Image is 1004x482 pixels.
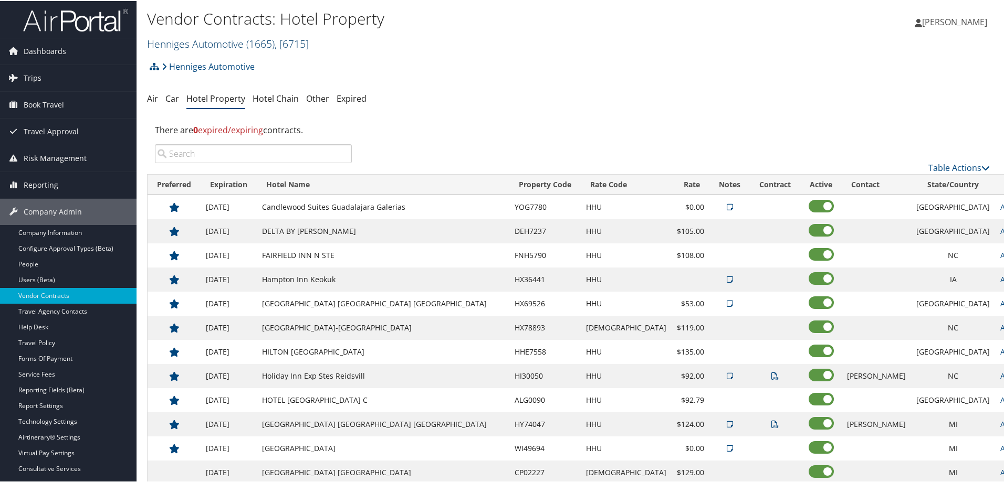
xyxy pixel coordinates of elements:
[509,194,581,218] td: YOG7780
[842,174,911,194] th: Contact: activate to sort column ascending
[672,194,709,218] td: $0.00
[581,291,672,315] td: HHU
[911,435,995,459] td: MI
[842,411,911,435] td: [PERSON_NAME]
[257,174,509,194] th: Hotel Name: activate to sort column ascending
[581,435,672,459] td: HHU
[201,435,257,459] td: [DATE]
[509,339,581,363] td: HHE7558
[306,92,329,103] a: Other
[257,363,509,387] td: Holiday Inn Exp Stes Reidsvill
[201,266,257,291] td: [DATE]
[842,363,911,387] td: [PERSON_NAME]
[911,174,995,194] th: State/Country: activate to sort column ascending
[915,5,998,37] a: [PERSON_NAME]
[509,363,581,387] td: HI30050
[201,194,257,218] td: [DATE]
[922,15,987,27] span: [PERSON_NAME]
[672,435,709,459] td: $0.00
[193,123,263,135] span: expired/expiring
[257,387,509,411] td: HOTEL [GEOGRAPHIC_DATA] C
[257,315,509,339] td: [GEOGRAPHIC_DATA]-[GEOGRAPHIC_DATA]
[24,37,66,63] span: Dashboards
[672,315,709,339] td: $119.00
[201,363,257,387] td: [DATE]
[672,363,709,387] td: $92.00
[257,435,509,459] td: [GEOGRAPHIC_DATA]
[911,339,995,363] td: [GEOGRAPHIC_DATA]
[201,174,257,194] th: Expiration: activate to sort column ascending
[24,171,58,197] span: Reporting
[201,315,257,339] td: [DATE]
[147,115,998,143] div: There are contracts.
[581,218,672,242] td: HHU
[581,194,672,218] td: HHU
[337,92,367,103] a: Expired
[911,363,995,387] td: NC
[257,266,509,291] td: Hampton Inn Keokuk
[672,242,709,266] td: $108.00
[246,36,275,50] span: ( 1665 )
[201,218,257,242] td: [DATE]
[581,174,672,194] th: Rate Code: activate to sort column ascending
[509,291,581,315] td: HX69526
[911,315,995,339] td: NC
[147,36,309,50] a: Henniges Automotive
[24,144,87,170] span: Risk Management
[672,411,709,435] td: $124.00
[928,161,990,173] a: Table Actions
[581,411,672,435] td: HHU
[24,64,41,90] span: Trips
[201,242,257,266] td: [DATE]
[911,194,995,218] td: [GEOGRAPHIC_DATA]
[275,36,309,50] span: , [ 6715 ]
[509,242,581,266] td: FNH5790
[800,174,842,194] th: Active: activate to sort column ascending
[186,92,245,103] a: Hotel Property
[155,143,352,162] input: Search
[147,92,158,103] a: Air
[672,218,709,242] td: $105.00
[257,242,509,266] td: FAIRFIELD INN N STE
[911,218,995,242] td: [GEOGRAPHIC_DATA]
[201,411,257,435] td: [DATE]
[509,387,581,411] td: ALG0090
[911,411,995,435] td: MI
[911,291,995,315] td: [GEOGRAPHIC_DATA]
[750,174,800,194] th: Contract: activate to sort column ascending
[201,291,257,315] td: [DATE]
[911,387,995,411] td: [GEOGRAPHIC_DATA]
[911,266,995,291] td: IA
[581,387,672,411] td: HHU
[581,266,672,291] td: HHU
[257,339,509,363] td: HILTON [GEOGRAPHIC_DATA]
[581,339,672,363] td: HHU
[24,91,64,117] span: Book Travel
[162,55,255,76] a: Henniges Automotive
[581,242,672,266] td: HHU
[709,174,750,194] th: Notes: activate to sort column ascending
[23,7,128,31] img: airportal-logo.png
[509,411,581,435] td: HY74047
[253,92,299,103] a: Hotel Chain
[201,339,257,363] td: [DATE]
[581,363,672,387] td: HHU
[257,218,509,242] td: DELTA BY [PERSON_NAME]
[24,117,79,144] span: Travel Approval
[509,315,581,339] td: HX78893
[257,411,509,435] td: [GEOGRAPHIC_DATA] [GEOGRAPHIC_DATA] [GEOGRAPHIC_DATA]
[509,435,581,459] td: WI49694
[148,174,201,194] th: Preferred: activate to sort column ascending
[257,194,509,218] td: Candlewood Suites Guadalajara Galerias
[509,218,581,242] td: DEH7237
[672,339,709,363] td: $135.00
[672,174,709,194] th: Rate: activate to sort column ascending
[165,92,179,103] a: Car
[257,291,509,315] td: [GEOGRAPHIC_DATA] [GEOGRAPHIC_DATA] [GEOGRAPHIC_DATA]
[672,291,709,315] td: $53.00
[581,315,672,339] td: [DEMOGRAPHIC_DATA]
[201,387,257,411] td: [DATE]
[509,266,581,291] td: HX36441
[672,387,709,411] td: $92.79
[911,242,995,266] td: NC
